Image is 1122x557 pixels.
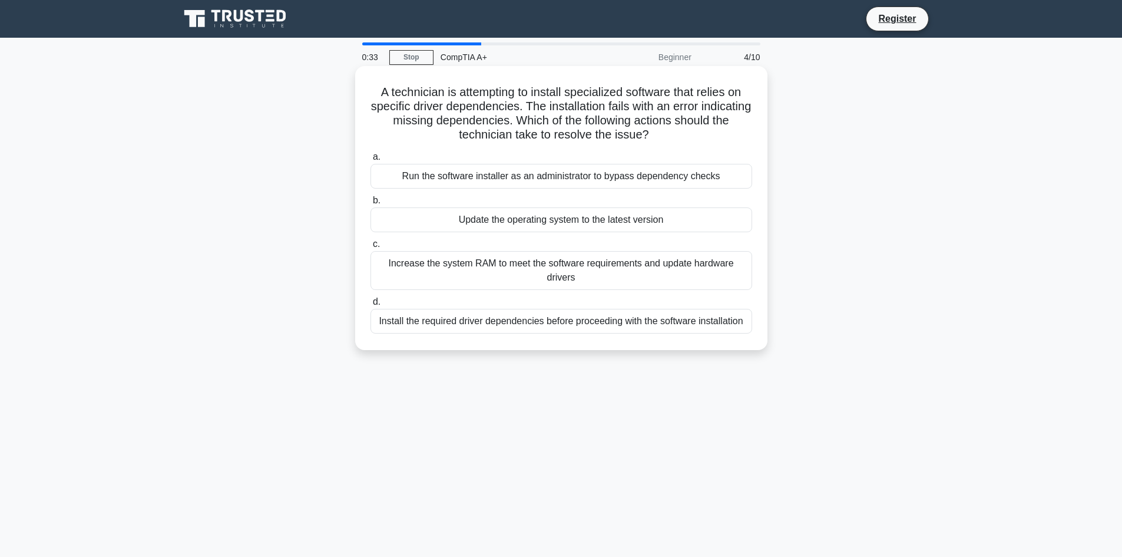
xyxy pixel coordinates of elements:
[373,239,380,249] span: c.
[433,45,595,69] div: CompTIA A+
[355,45,389,69] div: 0:33
[389,50,433,65] a: Stop
[699,45,767,69] div: 4/10
[370,251,752,290] div: Increase the system RAM to meet the software requirements and update hardware drivers
[370,164,752,189] div: Run the software installer as an administrator to bypass dependency checks
[871,11,923,26] a: Register
[595,45,699,69] div: Beginner
[369,85,753,143] h5: A technician is attempting to install specialized software that relies on specific driver depende...
[373,195,380,205] span: b.
[370,309,752,334] div: Install the required driver dependencies before proceeding with the software installation
[373,296,380,306] span: d.
[373,151,380,162] span: a.
[370,207,752,232] div: Update the operating system to the latest version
